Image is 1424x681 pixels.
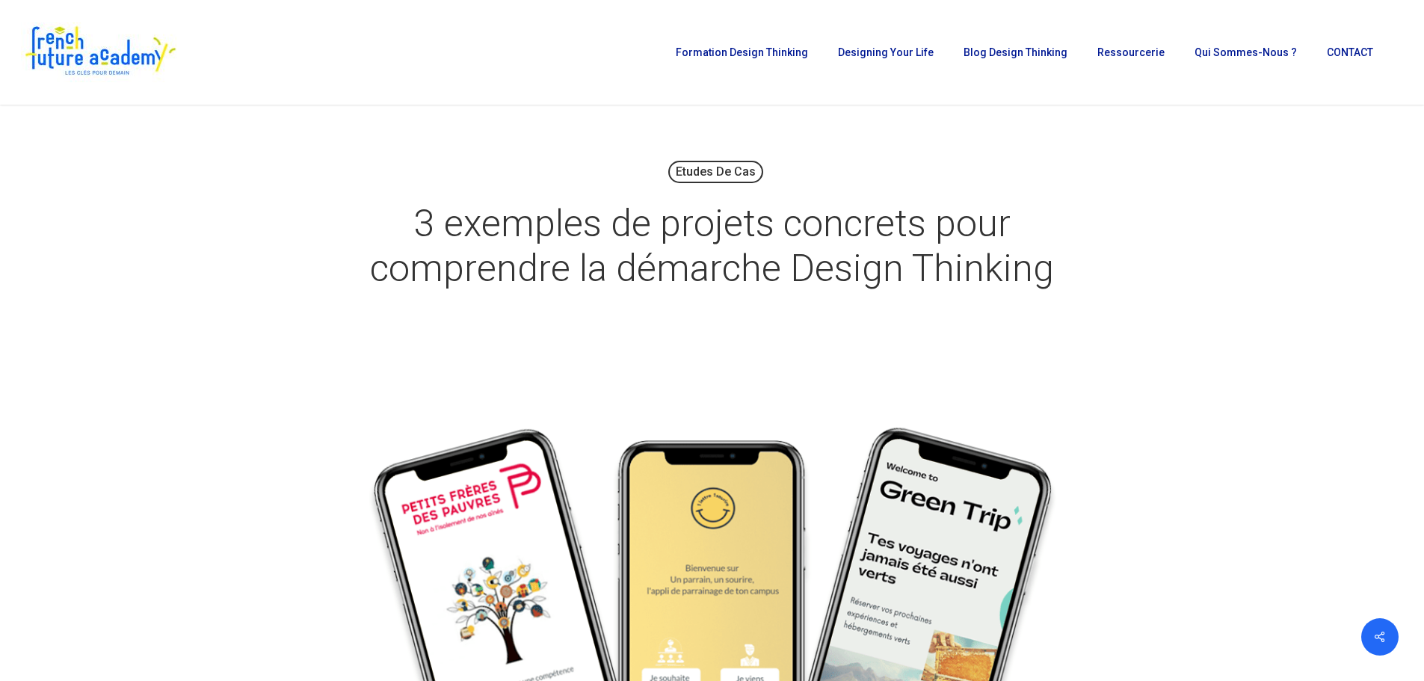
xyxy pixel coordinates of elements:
[830,47,941,58] a: Designing Your Life
[1097,46,1165,58] span: Ressourcerie
[956,47,1075,58] a: Blog Design Thinking
[1187,47,1304,58] a: Qui sommes-nous ?
[668,161,763,183] a: Etudes de cas
[964,46,1067,58] span: Blog Design Thinking
[1319,47,1381,58] a: CONTACT
[838,46,934,58] span: Designing Your Life
[1327,46,1373,58] span: CONTACT
[21,22,179,82] img: French Future Academy
[339,186,1086,306] h1: 3 exemples de projets concrets pour comprendre la démarche Design Thinking
[676,46,808,58] span: Formation Design Thinking
[1090,47,1172,58] a: Ressourcerie
[668,47,816,58] a: Formation Design Thinking
[1195,46,1297,58] span: Qui sommes-nous ?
